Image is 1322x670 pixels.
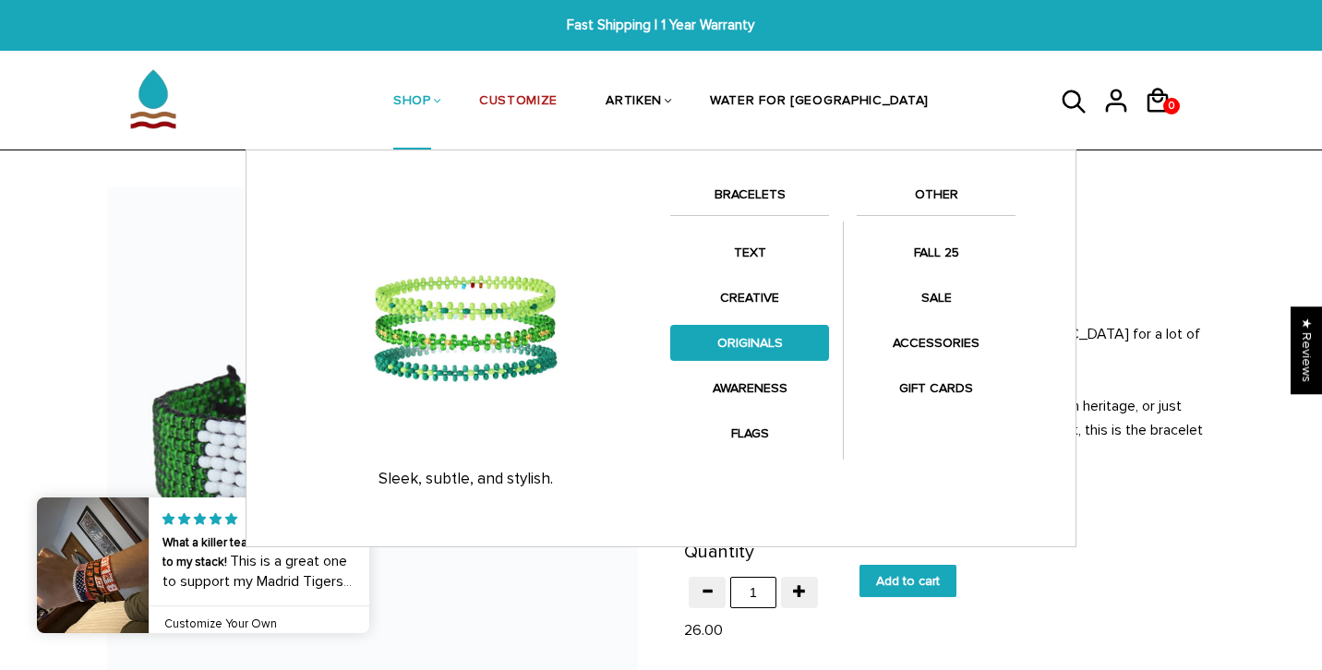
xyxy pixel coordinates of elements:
a: AWARENESS [670,370,829,406]
p: Sleek, subtle, and stylish. [279,470,652,488]
a: SALE [857,280,1016,316]
span: 0 [1164,93,1179,119]
a: SHOP [393,54,431,151]
a: FALL 25 [857,234,1016,270]
a: OTHER [857,184,1016,215]
span: 26.00 [684,621,723,640]
a: ARTIKEN [606,54,662,151]
div: Click to open Judge.me floating reviews tab [1291,306,1322,394]
a: TEXT [670,234,829,270]
a: FLAGS [670,415,829,451]
a: CUSTOMIZE [479,54,558,151]
a: CREATIVE [670,280,829,316]
span: Fast Shipping | 1 Year Warranty [408,15,915,36]
a: BRACELETS [670,184,829,215]
a: ACCESSORIES [857,325,1016,361]
a: ORIGINALS [670,325,829,361]
a: 0 [1144,120,1185,123]
label: Quantity [684,537,754,568]
a: WATER FOR [GEOGRAPHIC_DATA] [710,54,929,151]
a: GIFT CARDS [857,370,1016,406]
input: Add to cart [859,565,956,597]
